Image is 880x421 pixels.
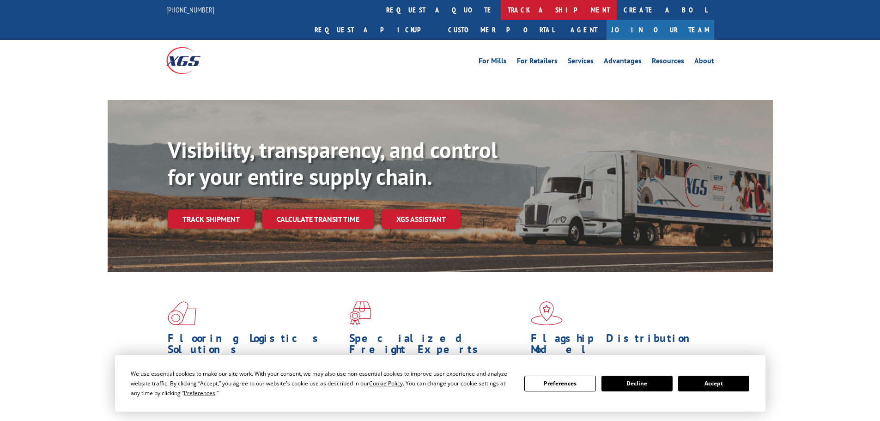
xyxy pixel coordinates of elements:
[168,333,342,360] h1: Flooring Logistics Solutions
[604,57,642,67] a: Advantages
[262,209,374,229] a: Calculate transit time
[166,5,214,14] a: [PHONE_NUMBER]
[531,333,705,360] h1: Flagship Distribution Model
[168,209,255,229] a: Track shipment
[652,57,684,67] a: Resources
[607,20,714,40] a: Join Our Team
[694,57,714,67] a: About
[369,379,403,387] span: Cookie Policy
[349,301,371,325] img: xgs-icon-focused-on-flooring-red
[561,20,607,40] a: Agent
[184,389,215,397] span: Preferences
[382,209,461,229] a: XGS ASSISTANT
[168,301,196,325] img: xgs-icon-total-supply-chain-intelligence-red
[517,57,558,67] a: For Retailers
[568,57,594,67] a: Services
[115,355,765,412] div: Cookie Consent Prompt
[601,376,673,391] button: Decline
[441,20,561,40] a: Customer Portal
[678,376,749,391] button: Accept
[531,301,563,325] img: xgs-icon-flagship-distribution-model-red
[308,20,441,40] a: Request a pickup
[479,57,507,67] a: For Mills
[168,135,498,191] b: Visibility, transparency, and control for your entire supply chain.
[524,376,595,391] button: Preferences
[349,333,524,360] h1: Specialized Freight Experts
[131,369,513,398] div: We use essential cookies to make our site work. With your consent, we may also use non-essential ...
